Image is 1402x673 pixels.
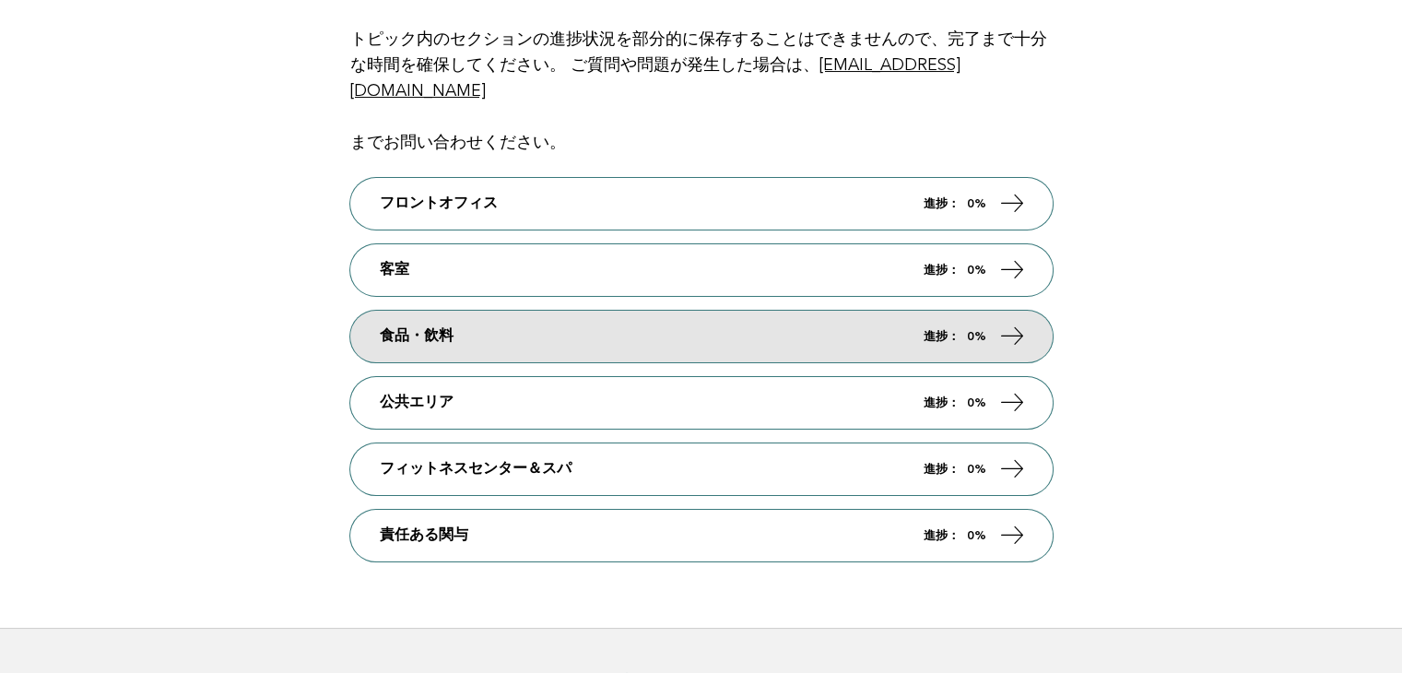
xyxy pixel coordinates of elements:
font: 進捗： [924,329,960,343]
font: 進捗： [924,396,960,409]
font: 食品・飲料 [380,329,454,344]
font: フィットネスセンター＆スパ [380,462,571,477]
font: フロントオフィス [380,196,498,211]
font: 0% [967,462,986,476]
font: 責任ある関与 [380,528,468,543]
a: 食品・飲料 進捗： 0% [350,311,1053,362]
font: 。 [549,135,566,151]
font: 0% [967,528,986,542]
font: トピック内のセクションの進捗状況を部分的に保存することはできませんので、完了まで十分な時間を確保してください。 ご質問や問題が発生した場合は、 [350,31,1047,74]
font: 0% [967,196,986,210]
font: 客室 [380,263,409,277]
font: 進捗： [924,528,960,542]
a: フィットネスセンター＆スパ 進捗： 0% [350,443,1053,495]
font: 0% [967,329,986,343]
a: 公共エリア 進捗： 0% [350,377,1053,429]
font: 公共エリア [380,396,454,410]
font: 進捗： [924,196,960,210]
font: 進捗： [924,462,960,476]
a: 責任ある関与 進捗： 0% [350,510,1053,561]
a: フロントオフィス 進捗： 0% [350,178,1053,230]
font: までお問い合わせください [350,135,549,151]
font: 0% [967,263,986,277]
font: 0% [967,396,986,409]
font: 進捗： [924,263,960,277]
a: 客室 進捗： 0% [350,244,1053,296]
